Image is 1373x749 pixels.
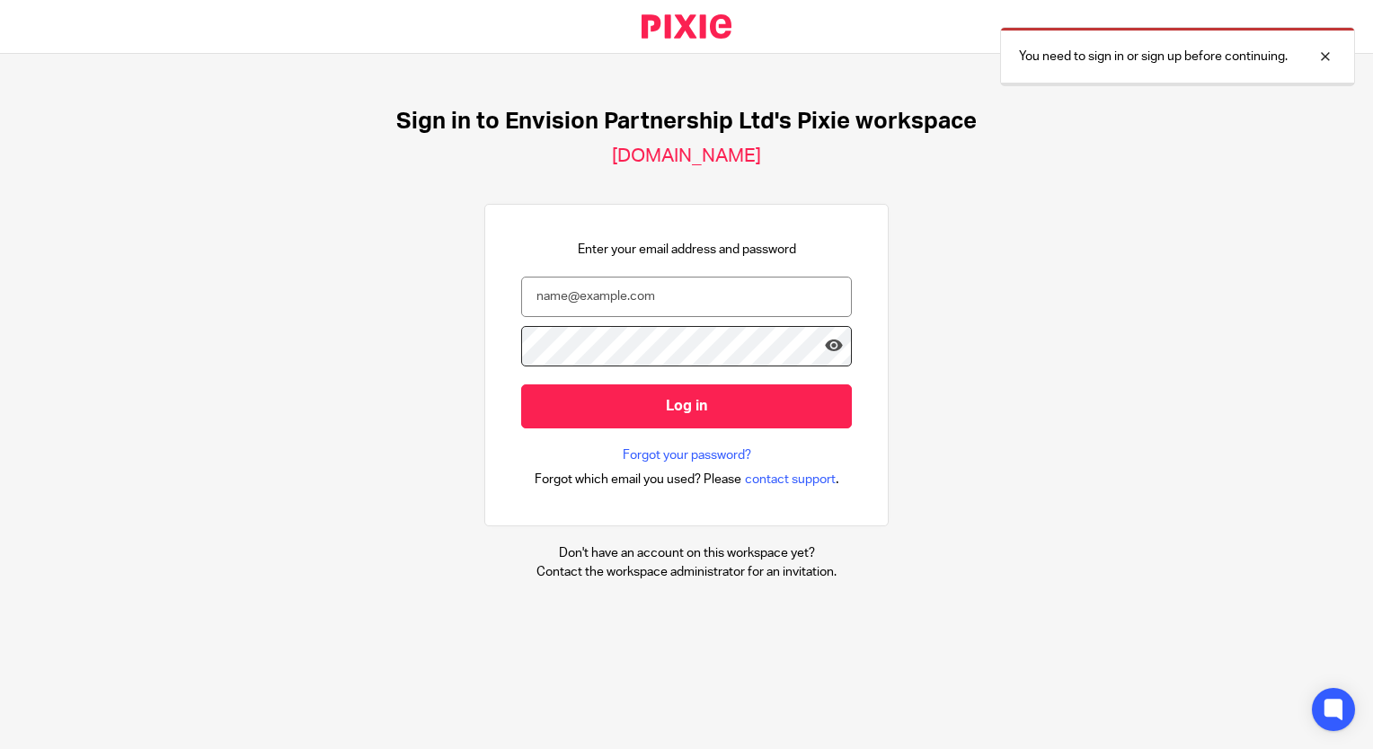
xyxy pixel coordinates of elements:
h2: [DOMAIN_NAME] [612,145,761,168]
h1: Sign in to Envision Partnership Ltd's Pixie workspace [396,108,977,136]
span: contact support [745,471,836,489]
span: Forgot which email you used? Please [535,471,741,489]
p: Contact the workspace administrator for an invitation. [536,563,837,581]
p: You need to sign in or sign up before continuing. [1019,48,1288,66]
input: name@example.com [521,277,852,317]
input: Log in [521,384,852,428]
p: Don't have an account on this workspace yet? [536,544,837,562]
p: Enter your email address and password [578,241,796,259]
a: Forgot your password? [623,446,751,464]
div: . [535,469,839,489]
